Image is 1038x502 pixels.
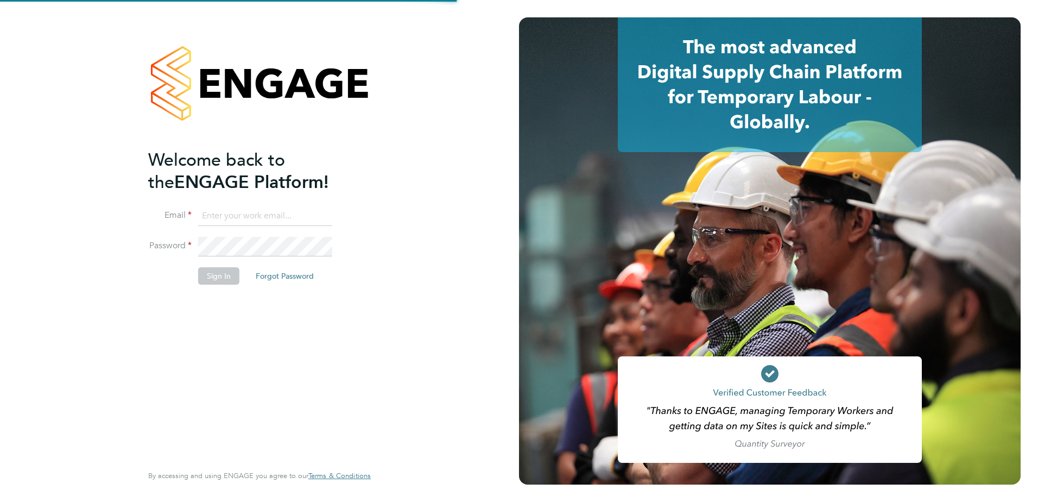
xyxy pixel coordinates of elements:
label: Password [148,240,192,252]
span: Welcome back to the [148,149,285,193]
input: Enter your work email... [198,206,332,226]
button: Sign In [198,267,239,285]
label: Email [148,210,192,221]
button: Forgot Password [247,267,322,285]
a: Terms & Conditions [308,472,371,480]
span: By accessing and using ENGAGE you agree to our [148,471,371,480]
h2: ENGAGE Platform! [148,149,360,193]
